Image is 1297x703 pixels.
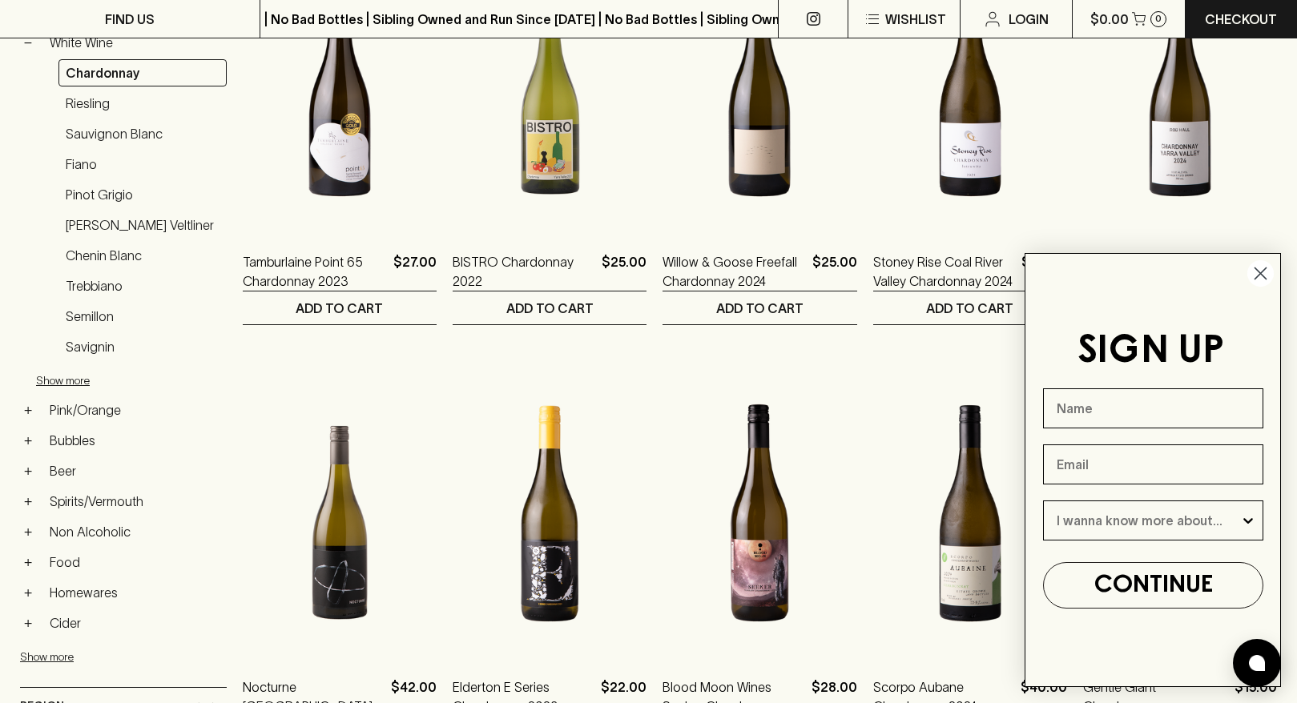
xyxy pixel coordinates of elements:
[1043,444,1263,484] input: Email
[20,432,36,448] button: +
[20,493,36,509] button: +
[873,252,1015,291] a: Stoney Rise Coal River Valley Chardonnay 2024
[58,181,227,208] a: Pinot Grigio
[42,609,227,637] a: Cider
[20,554,36,570] button: +
[20,524,36,540] button: +
[42,457,227,484] a: Beer
[36,364,246,396] button: Show more
[42,29,227,56] a: White Wine
[58,211,227,239] a: [PERSON_NAME] Veltliner
[42,488,227,515] a: Spirits/Vermouth
[58,120,227,147] a: Sauvignon Blanc
[20,463,36,479] button: +
[58,151,227,178] a: Fiano
[663,291,856,324] button: ADD TO CART
[1043,562,1263,609] button: CONTINUE
[1077,333,1224,370] span: SIGN UP
[602,252,646,291] p: $25.00
[885,10,946,29] p: Wishlist
[58,272,227,299] a: Trebbiano
[506,299,594,318] p: ADD TO CART
[42,518,227,545] a: Non Alcoholic
[243,373,437,653] img: Nocturne Treeton Sub Region Chardonnay 2024
[243,291,437,324] button: ADD TO CART
[42,427,227,454] a: Bubbles
[243,252,387,291] a: Tamburlaine Point 65 Chardonnay 2023
[1240,501,1256,540] button: Show Options
[1249,655,1265,671] img: bubble-icon
[105,10,155,29] p: FIND US
[58,90,227,117] a: Riesling
[58,59,227,86] a: Chardonnay
[20,34,36,50] button: −
[1043,388,1263,428] input: Name
[1009,10,1049,29] p: Login
[453,252,595,291] a: BISTRO Chardonnay 2022
[812,252,857,291] p: $25.00
[42,396,227,424] a: Pink/Orange
[1090,10,1129,29] p: $0.00
[663,373,856,653] img: Blood Moon Wines Seeker Chardonnay 2024
[1155,14,1162,23] p: 0
[716,299,804,318] p: ADD TO CART
[1057,501,1240,540] input: I wanna know more about...
[453,291,646,324] button: ADD TO CART
[873,373,1067,653] img: Scorpo Aubane Chardonnay 2024
[1247,259,1275,287] button: Close dialog
[20,640,230,673] button: Show more
[20,615,36,631] button: +
[1009,237,1297,703] div: FLYOUT Form
[42,548,227,576] a: Food
[296,299,383,318] p: ADD TO CART
[663,252,805,291] a: Willow & Goose Freefall Chardonnay 2024
[58,333,227,360] a: Savignin
[42,579,227,606] a: Homewares
[453,373,646,653] img: Elderton E Series Chardonnay 2023
[1205,10,1277,29] p: Checkout
[58,242,227,269] a: Chenin Blanc
[926,299,1013,318] p: ADD TO CART
[393,252,437,291] p: $27.00
[20,402,36,418] button: +
[20,584,36,601] button: +
[873,291,1067,324] button: ADD TO CART
[58,303,227,330] a: Semillon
